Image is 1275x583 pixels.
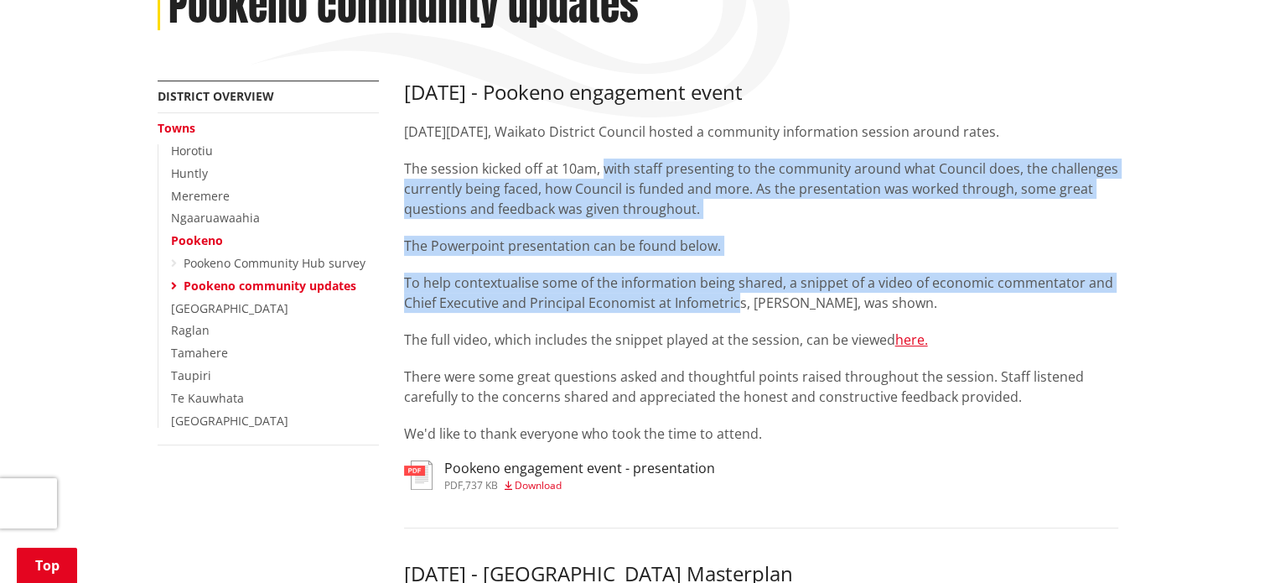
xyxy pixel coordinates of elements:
[171,345,228,361] a: Tamahere
[404,367,1118,407] p: There were some great questions asked and thoughtful points raised throughout the session. Staff ...
[158,88,274,104] a: District overview
[171,322,210,338] a: Raglan
[158,120,195,136] a: Towns
[404,236,1118,256] p: The Powerpoint presentation can be found below.
[171,232,223,248] a: Pookeno
[444,481,715,491] div: ,
[404,81,1118,105] h3: [DATE] - Pookeno engagement event
[515,478,562,492] span: Download
[404,424,1118,444] p: We'd like to thank everyone who took the time to attend.
[171,413,288,429] a: [GEOGRAPHIC_DATA]
[171,367,211,383] a: Taupiri
[184,278,356,294] a: Pookeno community updates
[184,255,365,271] a: Pookeno Community Hub survey
[17,548,77,583] a: Top
[404,273,1118,313] p: To help contextualise some of the information being shared, a snippet of a video of economic comm...
[171,210,260,226] a: Ngaaruawaahia
[1198,513,1258,573] iframe: Messenger Launcher
[404,122,1118,142] p: [DATE][DATE], Waikato District Council hosted a community information session around rates.
[171,390,244,406] a: Te Kauwhata
[444,461,715,476] h3: Pookeno engagement event - presentation
[404,159,1118,219] p: The session kicked off at 10am, with staff presenting to the community around what Council does, ...
[171,188,230,204] a: Meremere
[895,331,928,349] a: here.
[171,300,288,316] a: [GEOGRAPHIC_DATA]
[171,165,208,181] a: Huntly
[171,143,213,159] a: Horotiu
[465,478,498,492] span: 737 KB
[404,461,715,491] a: Pookeno engagement event - presentation pdf,737 KB Download
[404,461,433,490] img: document-pdf.svg
[404,330,1118,350] p: The full video, which includes the snippet played at the session, can be viewed
[444,478,463,492] span: pdf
